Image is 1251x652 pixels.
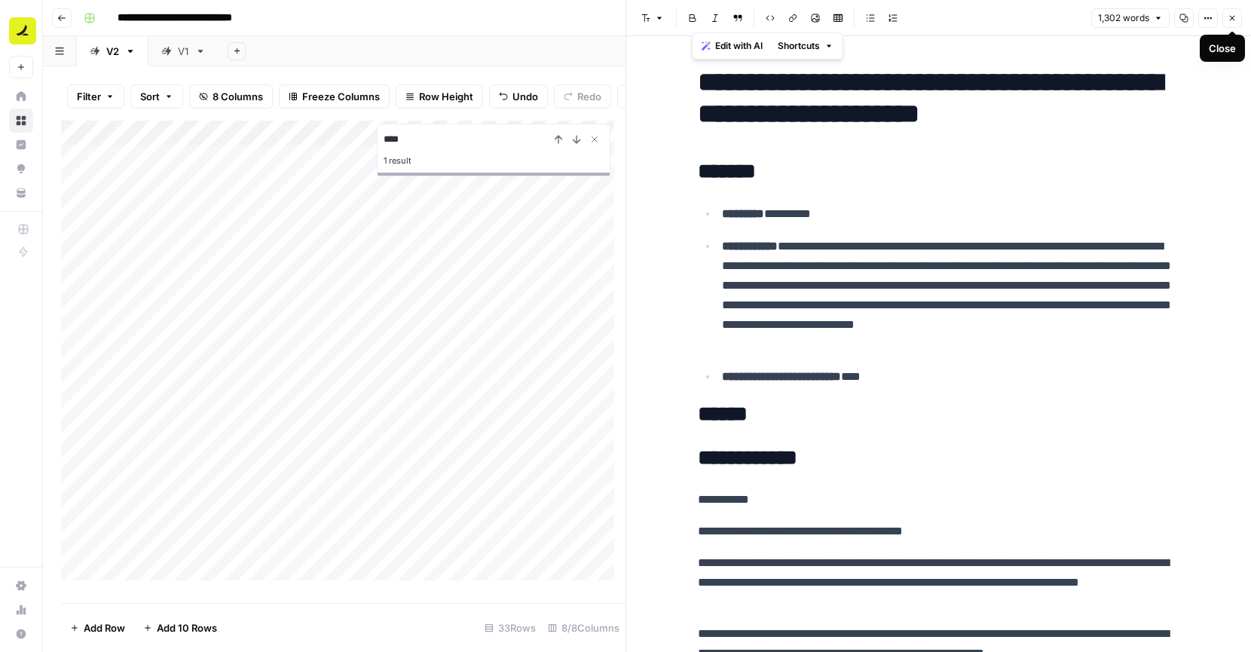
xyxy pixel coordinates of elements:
a: Opportunities [9,157,33,181]
button: Previous Result [549,130,567,148]
a: V1 [148,36,219,66]
a: Browse [9,109,33,133]
a: Your Data [9,181,33,205]
span: Redo [577,89,601,104]
button: Filter [67,84,124,109]
span: Add 10 Rows [157,620,217,635]
button: Help + Support [9,622,33,646]
button: Sort [130,84,183,109]
div: 1 result [384,152,604,170]
button: Row Height [396,84,483,109]
div: 8/8 Columns [542,616,625,640]
span: Add Row [84,620,125,635]
a: V2 [77,36,148,66]
a: Home [9,84,33,109]
span: Edit with AI [715,39,763,53]
span: Row Height [419,89,473,104]
span: Filter [77,89,101,104]
a: Settings [9,574,33,598]
span: Freeze Columns [302,89,380,104]
button: Add Row [61,616,134,640]
button: Add 10 Rows [134,616,226,640]
button: Close Search [586,130,604,148]
button: Shortcuts [772,36,840,56]
span: Undo [512,89,538,104]
button: Undo [489,84,548,109]
div: V1 [178,44,189,59]
div: 33 Rows [479,616,542,640]
img: Ramp Logo [9,17,36,44]
button: Workspace: Ramp [9,12,33,50]
div: Close [1209,41,1236,56]
span: Sort [140,89,160,104]
button: Next Result [567,130,586,148]
a: Usage [9,598,33,622]
span: 1,302 words [1098,11,1149,25]
button: 8 Columns [189,84,273,109]
button: Edit with AI [696,36,769,56]
div: V2 [106,44,119,59]
span: Shortcuts [778,39,820,53]
button: Redo [554,84,611,109]
button: 1,302 words [1091,8,1170,28]
a: Insights [9,133,33,157]
button: Freeze Columns [279,84,390,109]
span: 8 Columns [213,89,263,104]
